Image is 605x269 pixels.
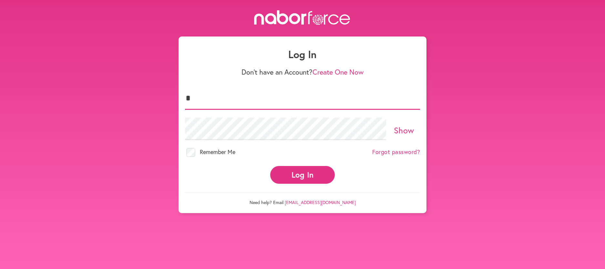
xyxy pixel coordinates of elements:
[185,48,420,60] h1: Log In
[185,192,420,205] p: Need help? Email
[270,166,335,184] button: Log In
[394,125,414,136] a: Show
[285,199,356,205] a: [EMAIL_ADDRESS][DOMAIN_NAME]
[200,148,235,156] span: Remember Me
[185,68,420,76] p: Don't have an Account?
[372,149,420,156] a: Forgot password?
[313,67,364,77] a: Create One Now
